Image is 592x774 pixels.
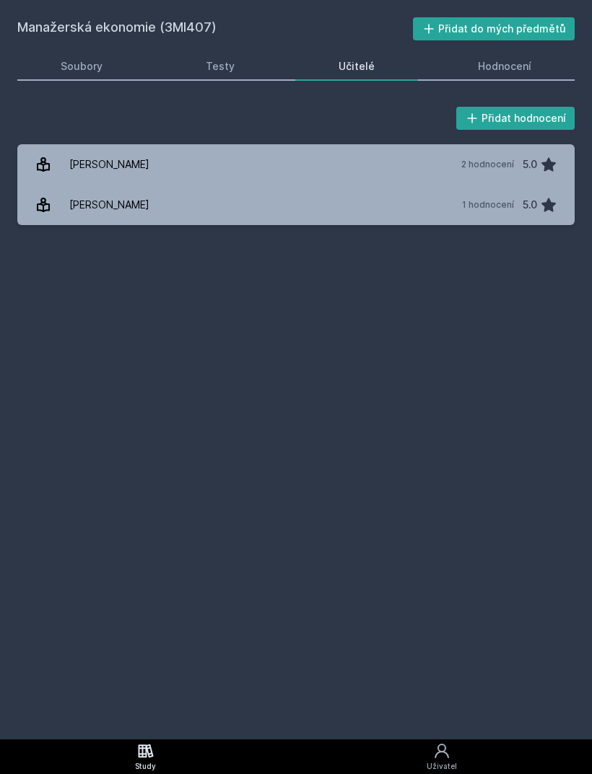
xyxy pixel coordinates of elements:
[135,761,156,772] div: Study
[461,159,514,170] div: 2 hodnocení
[435,52,575,81] a: Hodnocení
[61,59,103,74] div: Soubory
[523,150,537,179] div: 5.0
[456,107,575,130] button: Přidat hodnocení
[17,144,575,185] a: [PERSON_NAME] 2 hodnocení 5.0
[295,52,418,81] a: Učitelé
[17,185,575,225] a: [PERSON_NAME] 1 hodnocení 5.0
[17,17,413,40] h2: Manažerská ekonomie (3MI407)
[69,190,149,219] div: [PERSON_NAME]
[69,150,149,179] div: [PERSON_NAME]
[413,17,575,40] button: Přidat do mých předmětů
[427,761,457,772] div: Uživatel
[523,190,537,219] div: 5.0
[17,52,146,81] a: Soubory
[339,59,375,74] div: Učitelé
[206,59,235,74] div: Testy
[478,59,531,74] div: Hodnocení
[462,199,514,211] div: 1 hodnocení
[163,52,279,81] a: Testy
